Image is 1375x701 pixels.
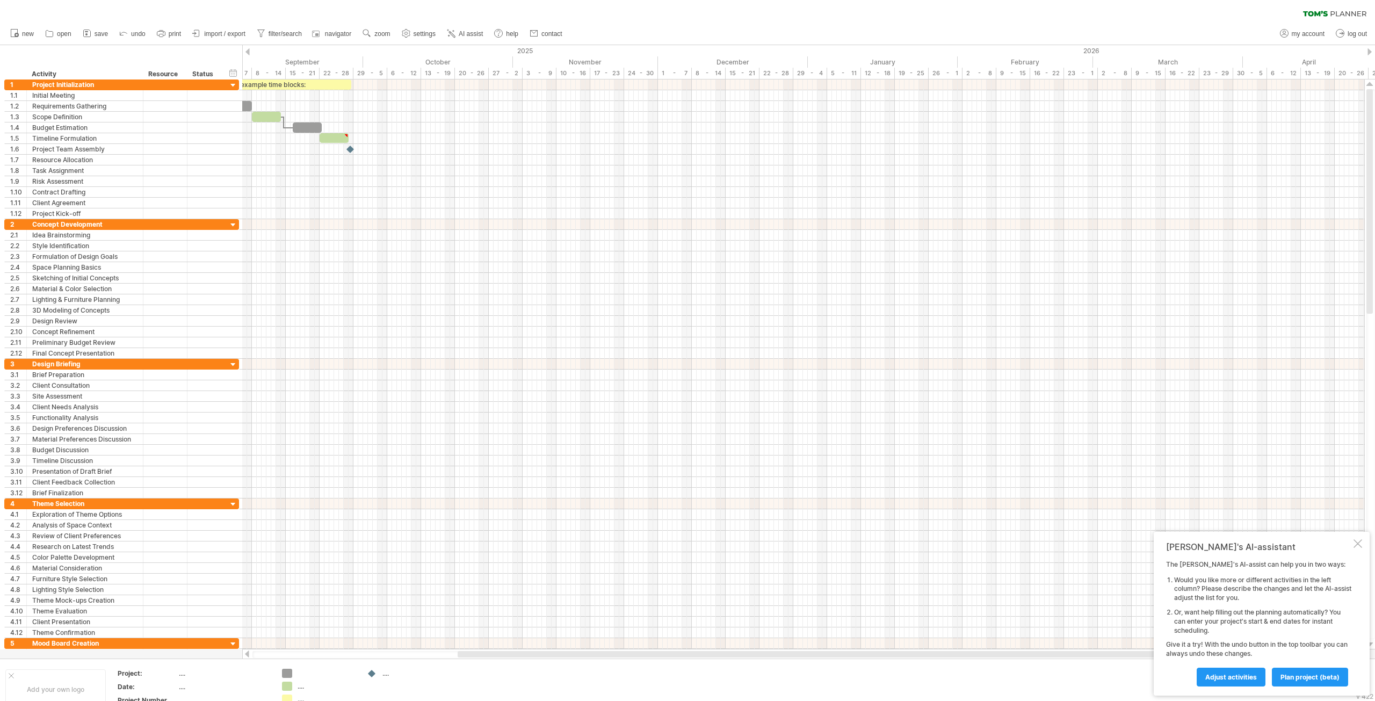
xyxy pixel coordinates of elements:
div: Formulation of Design Goals [32,251,137,262]
div: 29 - 5 [353,68,387,79]
div: January 2026 [808,56,958,68]
div: 5.1 [10,649,26,659]
div: Budget Discussion [32,445,137,455]
div: 20 - 26 [455,68,489,79]
div: 1.6 [10,144,26,154]
div: 3.9 [10,456,26,466]
a: Adjust activities [1197,668,1265,686]
div: Contract Drafting [32,187,137,197]
div: Resource [148,69,181,80]
div: 2 [10,219,26,229]
div: Design Preferences Discussion [32,423,137,433]
a: open [42,27,75,41]
div: 2.2 [10,241,26,251]
div: 1.1 [10,90,26,100]
a: save [80,27,111,41]
div: 3.12 [10,488,26,498]
div: Client Needs Analysis [32,402,137,412]
span: settings [414,30,436,38]
div: Project Kick-off [32,208,137,219]
div: 4.7 [10,574,26,584]
div: 9 - 15 [1132,68,1166,79]
div: 8 - 14 [692,68,726,79]
div: 4.10 [10,606,26,616]
div: Mood Board Creation [32,638,137,648]
div: Lighting Style Selection [32,584,137,595]
div: 1.10 [10,187,26,197]
div: Preliminary Budget Review [32,337,137,348]
div: Functionality Analysis [32,413,137,423]
div: Presentation of Draft Brief [32,466,137,476]
div: 3.6 [10,423,26,433]
div: example time blocks: [194,80,351,90]
div: 13 - 19 [421,68,455,79]
div: 2.8 [10,305,26,315]
div: 4.5 [10,552,26,562]
div: 23 - 29 [1199,68,1233,79]
div: 16 - 22 [1030,68,1064,79]
div: 19 - 25 [895,68,929,79]
div: Brief Finalization [32,488,137,498]
div: 1.4 [10,122,26,133]
span: filter/search [269,30,302,38]
div: Research on Latest Trends [32,541,137,552]
div: Budget Estimation [32,122,137,133]
div: 3 - 9 [523,68,556,79]
div: Timeline Formulation [32,133,137,143]
div: Theme Evaluation [32,606,137,616]
span: my account [1292,30,1325,38]
div: Concept Refinement [32,327,137,337]
div: Resource Allocation [32,155,137,165]
div: Review of Client Preferences [32,531,137,541]
a: contact [527,27,566,41]
span: undo [131,30,146,38]
a: settings [399,27,439,41]
div: Client Agreement [32,198,137,208]
div: 2.1 [10,230,26,240]
div: Client Feedback Collection [32,477,137,487]
div: 4.1 [10,509,26,519]
div: 3 [10,359,26,369]
div: 2.3 [10,251,26,262]
div: 17 - 23 [590,68,624,79]
div: Brief Preparation [32,370,137,380]
a: help [491,27,522,41]
span: help [506,30,518,38]
a: print [154,27,184,41]
div: v 422 [1356,692,1373,700]
span: save [95,30,108,38]
div: 1 [10,80,26,90]
div: .... [382,669,441,678]
div: 2.9 [10,316,26,326]
span: navigator [325,30,351,38]
div: 29 - 4 [793,68,827,79]
div: 27 - 2 [489,68,523,79]
div: Site Assessment [32,391,137,401]
div: 4.2 [10,520,26,530]
span: zoom [374,30,390,38]
div: 3.8 [10,445,26,455]
div: November 2025 [513,56,658,68]
div: 22 - 28 [320,68,353,79]
a: import / export [190,27,249,41]
span: import / export [204,30,245,38]
div: Sketching of Initial Concepts [32,273,137,283]
div: 24 - 30 [624,68,658,79]
div: Task Assignment [32,165,137,176]
div: Concept Development [32,219,137,229]
div: December 2025 [658,56,808,68]
div: Project: [118,669,177,678]
div: Scope Definition [32,112,137,122]
div: Initial Meeting [32,90,137,100]
div: Color Palette Development [32,552,137,562]
a: filter/search [254,27,305,41]
div: Design Briefing [32,359,137,369]
div: 4.11 [10,617,26,627]
div: .... [298,682,356,691]
div: Analysis of Space Context [32,520,137,530]
div: 2.5 [10,273,26,283]
div: Theme Selection [32,498,137,509]
div: 4.9 [10,595,26,605]
div: February 2026 [958,56,1093,68]
div: Client Consultation [32,380,137,391]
